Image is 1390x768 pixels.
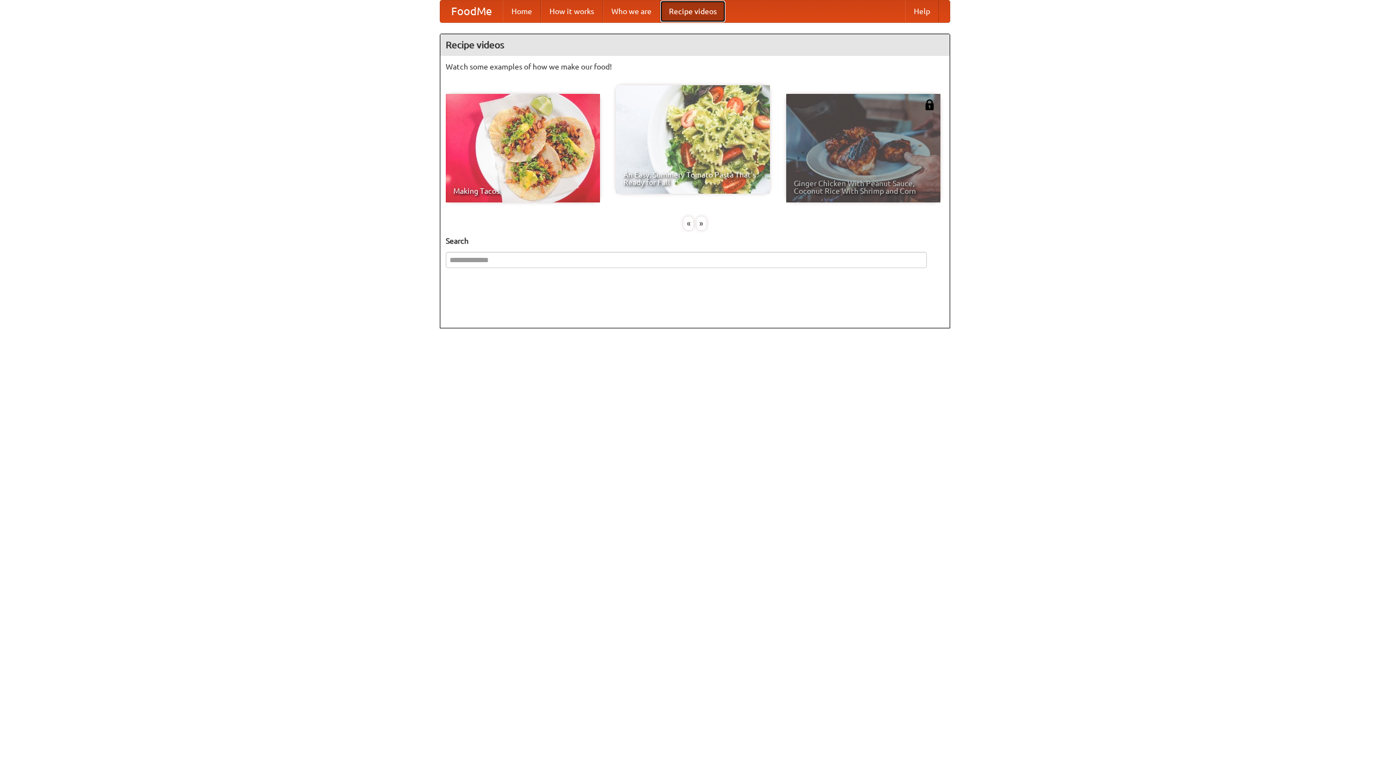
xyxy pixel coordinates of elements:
a: Making Tacos [446,94,600,202]
a: Help [905,1,939,22]
div: » [697,217,706,230]
div: « [684,217,693,230]
img: 483408.png [924,99,935,110]
a: An Easy, Summery Tomato Pasta That's Ready for Fall [616,85,770,194]
span: Making Tacos [453,187,592,195]
a: How it works [541,1,603,22]
a: Home [503,1,541,22]
a: FoodMe [440,1,503,22]
a: Recipe videos [660,1,725,22]
span: An Easy, Summery Tomato Pasta That's Ready for Fall [623,171,762,186]
h4: Recipe videos [440,34,950,56]
h5: Search [446,236,944,246]
a: Who we are [603,1,660,22]
p: Watch some examples of how we make our food! [446,61,944,72]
